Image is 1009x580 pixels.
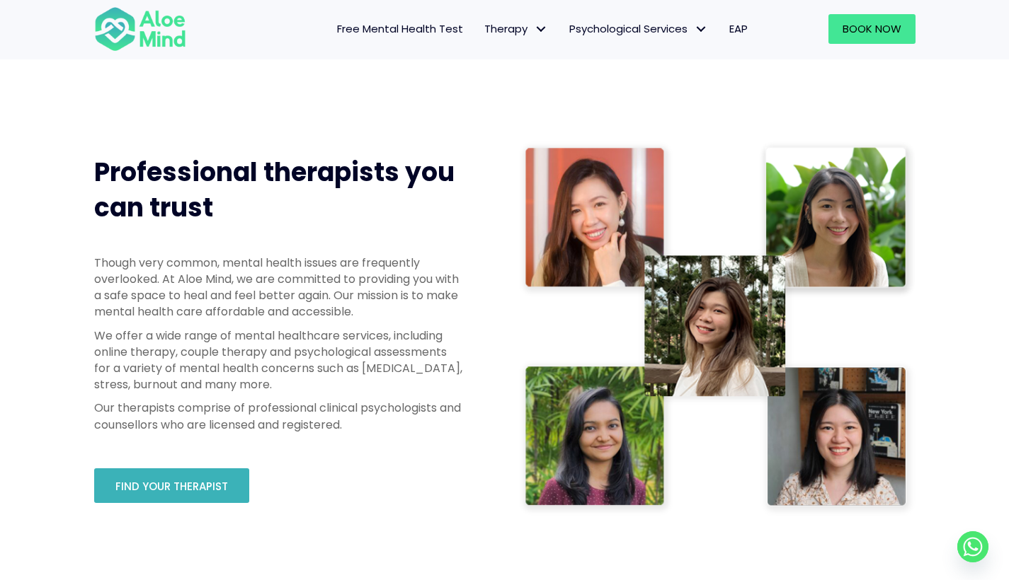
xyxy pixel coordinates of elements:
span: Psychological Services: submenu [691,19,712,40]
nav: Menu [205,14,758,44]
a: TherapyTherapy: submenu [474,14,559,44]
span: Professional therapists you can trust [94,154,455,226]
a: Find your therapist [94,468,249,503]
span: Free Mental Health Test [337,21,463,36]
span: Find your therapist [115,479,228,494]
a: EAP [719,14,758,44]
span: Therapy: submenu [531,19,552,40]
p: Though very common, mental health issues are frequently overlooked. At Aloe Mind, we are committe... [94,255,462,320]
a: Whatsapp [957,531,988,562]
span: Psychological Services [569,21,708,36]
p: Our therapists comprise of professional clinical psychologists and counsellors who are licensed a... [94,400,462,432]
span: EAP [729,21,748,36]
a: Book Now [828,14,916,44]
a: Psychological ServicesPsychological Services: submenu [559,14,719,44]
span: Therapy [484,21,548,36]
span: Book Now [843,21,901,36]
p: We offer a wide range of mental healthcare services, including online therapy, couple therapy and... [94,327,462,393]
img: Aloe mind Logo [94,6,186,52]
a: Free Mental Health Test [326,14,474,44]
img: Therapist collage [519,141,916,516]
